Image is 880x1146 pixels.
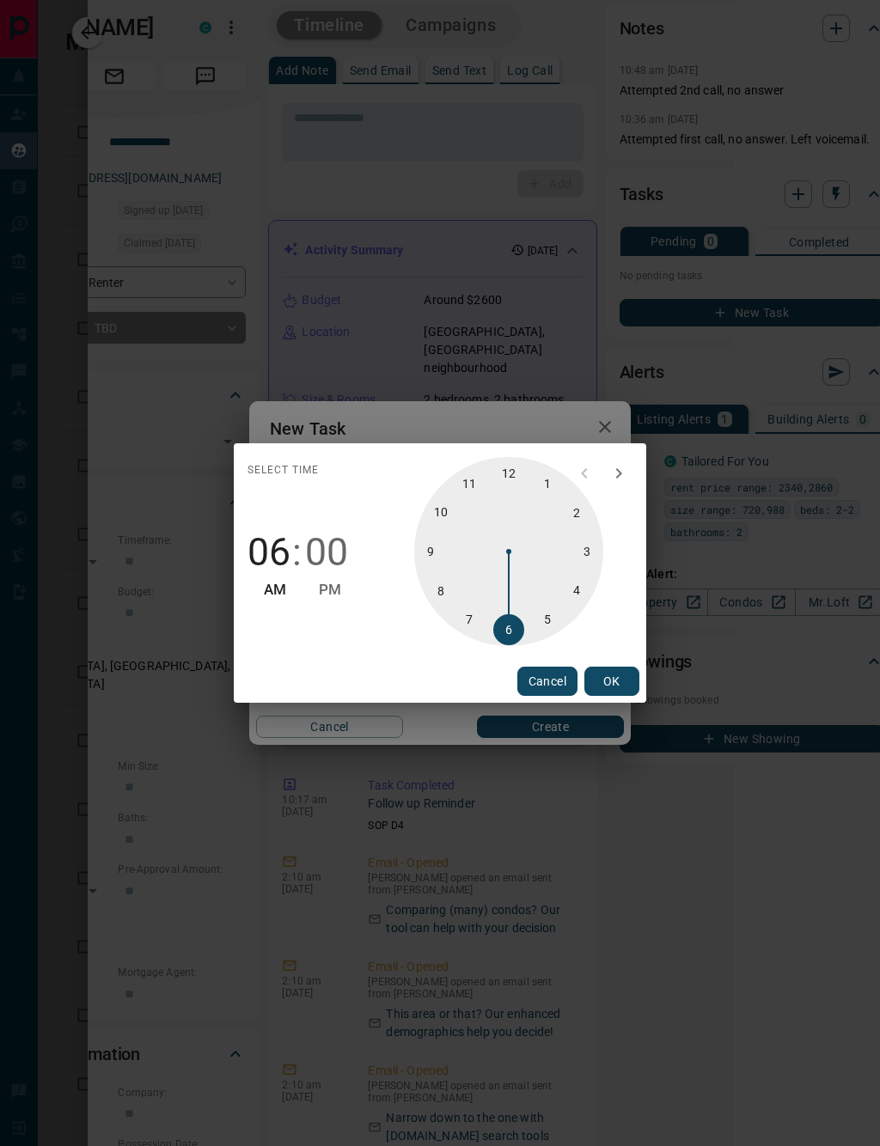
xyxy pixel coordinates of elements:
[305,530,348,575] button: 00
[517,667,577,696] button: Cancel
[247,530,290,575] button: 06
[319,578,341,601] button: PM
[584,667,639,696] button: OK
[602,456,636,491] button: open next view
[247,457,319,485] span: Select time
[292,530,302,575] span: :
[264,578,286,601] button: AM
